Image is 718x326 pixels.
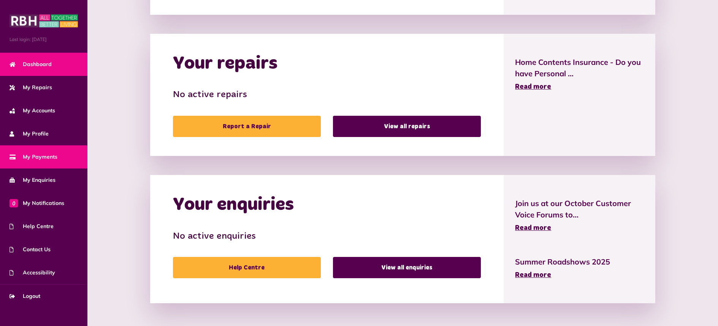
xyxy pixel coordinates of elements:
[10,83,52,91] span: My Repairs
[10,246,51,254] span: Contact Us
[10,153,57,161] span: My Payments
[10,13,78,28] img: MyRBH
[515,83,551,90] span: Read more
[515,256,644,268] span: Summer Roadshows 2025
[10,107,55,115] span: My Accounts
[10,292,40,300] span: Logout
[173,53,277,75] h2: Your repairs
[10,36,78,43] span: Last login: [DATE]
[515,57,644,92] a: Home Contents Insurance - Do you have Personal ... Read more
[10,60,52,68] span: Dashboard
[10,199,64,207] span: My Notifications
[10,130,49,138] span: My Profile
[333,116,481,137] a: View all repairs
[173,257,321,278] a: Help Centre
[515,225,551,232] span: Read more
[10,176,55,184] span: My Enquiries
[173,116,321,137] a: Report a Repair
[515,272,551,279] span: Read more
[10,269,55,277] span: Accessibility
[10,199,18,207] span: 0
[515,256,644,280] a: Summer Roadshows 2025 Read more
[333,257,481,278] a: View all enquiries
[515,198,644,220] span: Join us at our October Customer Voice Forums to...
[173,231,481,242] h3: No active enquiries
[173,194,294,216] h2: Your enquiries
[173,90,481,101] h3: No active repairs
[515,198,644,233] a: Join us at our October Customer Voice Forums to... Read more
[10,222,54,230] span: Help Centre
[515,57,644,79] span: Home Contents Insurance - Do you have Personal ...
